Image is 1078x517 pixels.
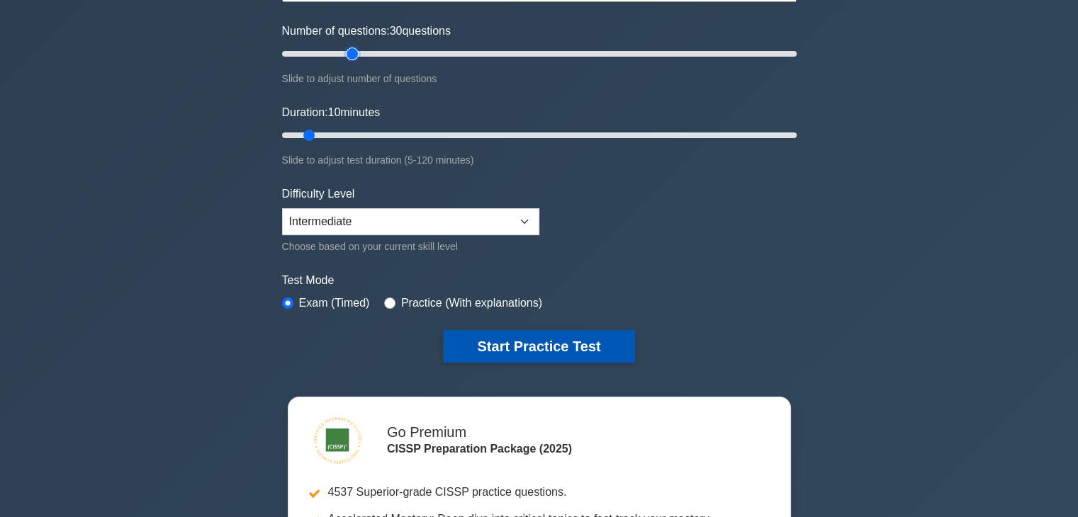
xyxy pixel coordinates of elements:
[401,295,542,312] label: Practice (With explanations)
[282,23,451,40] label: Number of questions: questions
[282,152,797,169] div: Slide to adjust test duration (5-120 minutes)
[282,272,797,289] label: Test Mode
[282,104,381,121] label: Duration: minutes
[282,186,355,203] label: Difficulty Level
[282,238,539,255] div: Choose based on your current skill level
[390,25,403,37] span: 30
[327,106,340,118] span: 10
[299,295,370,312] label: Exam (Timed)
[443,330,634,363] button: Start Practice Test
[282,70,797,87] div: Slide to adjust number of questions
